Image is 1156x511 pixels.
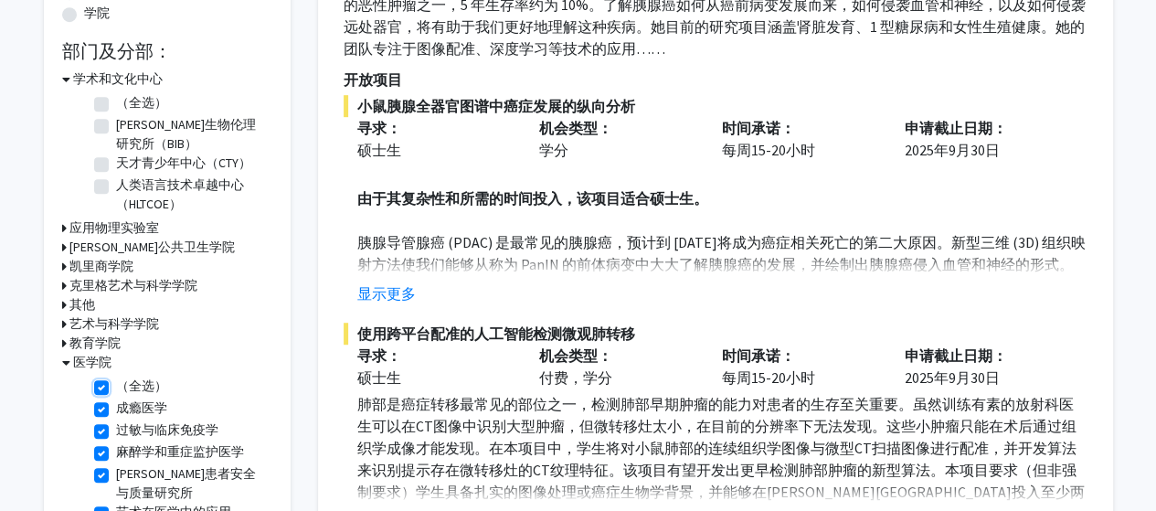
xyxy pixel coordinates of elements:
[69,258,133,274] font: 凯里商学院
[116,443,244,460] font: 麻醉学和重症监护医学
[357,141,401,159] font: 硕士生
[62,39,172,62] font: 部门及分部：
[539,141,568,159] font: 学分
[539,346,612,365] font: 机会类型：
[905,346,1007,365] font: 申请截止日期：
[357,346,401,365] font: 寻求：
[539,368,612,387] font: 付费，学分
[722,141,815,159] font: 每周15-20小时
[69,296,95,313] font: 其他
[357,119,401,137] font: 寻求：
[722,119,795,137] font: 时间承诺：
[357,325,635,343] font: 使用跨平台配准的人工智能检测微观肺转移
[357,97,635,115] font: 小鼠胰腺全器官图谱中癌症发展的纵向分析
[69,315,159,332] font: 艺术与科学学院
[69,219,159,236] font: 应用物理实验室
[116,465,256,501] font: [PERSON_NAME]患者安全与质量研究所
[722,346,795,365] font: 时间承诺：
[905,141,1000,159] font: 2025年9月30日
[116,116,256,152] font: [PERSON_NAME]生物伦理研究所（BIB）
[14,429,78,497] iframe: 聊天
[116,154,251,171] font: 天才青少年中心（CTY）
[905,368,1000,387] font: 2025年9月30日
[357,284,416,303] font: 显示更多
[539,119,612,137] font: 机会类型：
[116,399,167,416] font: 成瘾医学
[116,94,167,111] font: （全选）
[722,368,815,387] font: 每周15-20小时
[73,354,111,370] font: 医学院
[357,233,1087,317] font: 胰腺导管腺癌 (PDAC) 是最常见的胰腺癌，预计到 [DATE]将成为癌症相关死亡的第二大原因。新型三维 (3D) 组织映射方法使我们能够从称为 PanIN 的前体病变中大大了解胰腺癌的发展，...
[357,189,708,208] font: 由于其复杂性和所需的时间投入，该项目适合硕士生。
[344,70,402,89] font: 开放项目
[905,119,1007,137] font: 申请截止日期：
[357,368,401,387] font: 硕士生
[69,277,197,293] font: 克里格艺术与科学学院
[116,421,218,438] font: 过敏与临床免疫学
[84,5,110,21] font: 学院
[73,70,163,87] font: 学术和文化中心
[116,378,167,394] font: （全选）
[357,282,416,304] button: 显示更多
[69,239,235,255] font: [PERSON_NAME]公共卫生学院
[116,176,244,212] font: 人类语言技术卓越中心（HLTCOE）
[69,335,121,351] font: 教育学院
